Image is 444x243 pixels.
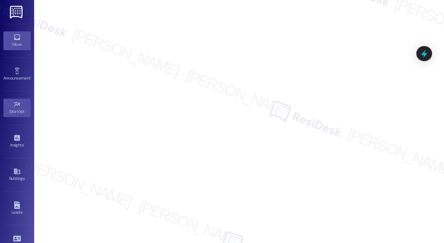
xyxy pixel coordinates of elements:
[3,31,31,50] a: Inbox
[10,6,24,18] img: ResiDesk Logo
[30,75,31,80] span: •
[25,108,26,113] span: •
[3,199,31,218] a: Leads
[24,142,25,146] span: •
[3,166,31,184] a: Buildings
[3,99,31,117] a: Site Visit •
[3,132,31,151] a: Insights •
